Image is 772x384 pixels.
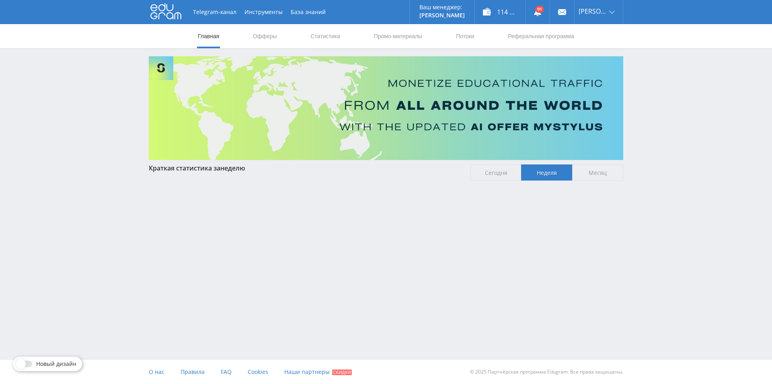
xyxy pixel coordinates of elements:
span: Месяц [572,164,623,181]
div: Краткая статистика за [149,164,462,172]
div: © 2025 Партнёрская программа Edugram. Все права защищены. [390,360,623,384]
span: О нас [149,368,164,376]
span: Неделя [521,164,572,181]
span: Наши партнеры [284,368,330,376]
span: FAQ [221,368,232,376]
span: Cookies [248,368,268,376]
span: [PERSON_NAME] [579,8,607,14]
a: FAQ [221,360,232,384]
span: неделю [220,164,245,172]
a: Статистика [310,24,341,48]
a: Потоки [455,24,475,48]
span: Новый дизайн [36,361,76,367]
img: Banner [149,56,623,160]
span: Правила [181,368,205,376]
p: Ваш менеджер: [419,4,465,10]
a: Промо-материалы [373,24,423,48]
a: Реферальная программа [507,24,575,48]
a: Главная [197,24,220,48]
a: Cookies [248,360,268,384]
span: Сегодня [470,164,522,181]
a: Офферы [252,24,278,48]
a: Правила [181,360,205,384]
a: О нас [149,360,164,384]
span: Скидки [332,370,352,375]
a: Наши партнеры Скидки [284,360,352,384]
p: [PERSON_NAME] [419,12,465,18]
